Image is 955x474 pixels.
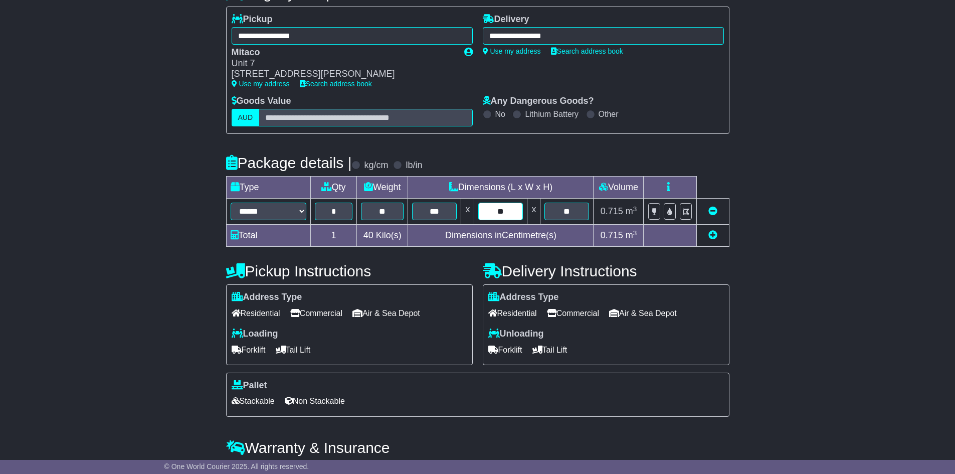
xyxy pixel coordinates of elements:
[609,305,677,321] span: Air & Sea Depot
[285,393,345,409] span: Non Stackable
[232,393,275,409] span: Stackable
[310,177,356,199] td: Qty
[483,263,729,279] h4: Delivery Instructions
[232,292,302,303] label: Address Type
[232,380,267,391] label: Pallet
[357,225,408,247] td: Kilo(s)
[525,109,579,119] label: Lithium Battery
[363,230,373,240] span: 40
[708,230,717,240] a: Add new item
[488,292,559,303] label: Address Type
[483,47,541,55] a: Use my address
[357,177,408,199] td: Weight
[226,439,729,456] h4: Warranty & Insurance
[232,69,454,80] div: [STREET_ADDRESS][PERSON_NAME]
[488,329,544,340] label: Unloading
[527,199,540,225] td: x
[626,230,637,240] span: m
[551,47,623,55] a: Search address book
[226,263,473,279] h4: Pickup Instructions
[599,109,619,119] label: Other
[364,160,388,171] label: kg/cm
[310,225,356,247] td: 1
[232,58,454,69] div: Unit 7
[226,154,352,171] h4: Package details |
[483,96,594,107] label: Any Dangerous Goods?
[633,205,637,213] sup: 3
[601,230,623,240] span: 0.715
[488,342,522,358] span: Forklift
[226,225,310,247] td: Total
[601,206,623,216] span: 0.715
[290,305,342,321] span: Commercial
[276,342,311,358] span: Tail Lift
[633,229,637,237] sup: 3
[164,462,309,470] span: © One World Courier 2025. All rights reserved.
[232,342,266,358] span: Forklift
[488,305,537,321] span: Residential
[461,199,474,225] td: x
[232,14,273,25] label: Pickup
[483,14,529,25] label: Delivery
[495,109,505,119] label: No
[626,206,637,216] span: m
[532,342,567,358] span: Tail Lift
[594,177,644,199] td: Volume
[232,305,280,321] span: Residential
[300,80,372,88] a: Search address book
[408,225,594,247] td: Dimensions in Centimetre(s)
[232,47,454,58] div: Mitaco
[226,177,310,199] td: Type
[232,109,260,126] label: AUD
[408,177,594,199] td: Dimensions (L x W x H)
[232,329,278,340] label: Loading
[352,305,420,321] span: Air & Sea Depot
[708,206,717,216] a: Remove this item
[232,80,290,88] a: Use my address
[232,96,291,107] label: Goods Value
[406,160,422,171] label: lb/in
[547,305,599,321] span: Commercial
